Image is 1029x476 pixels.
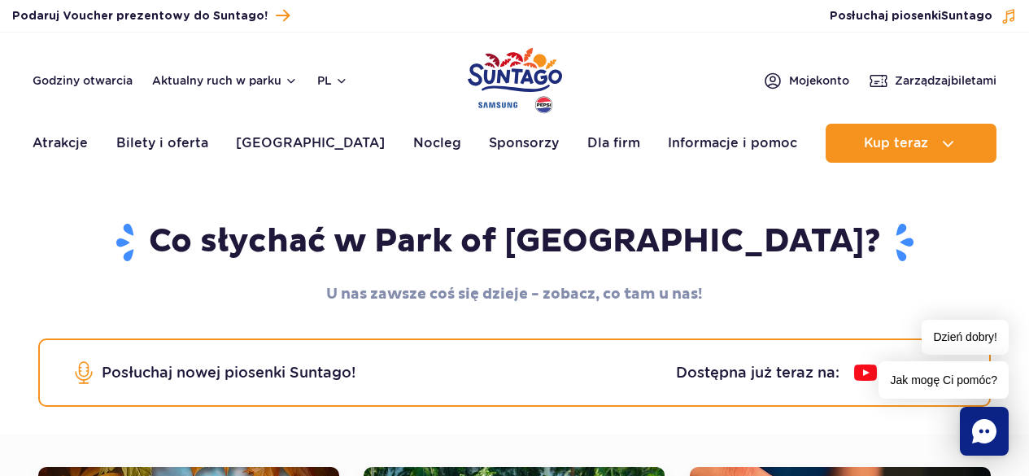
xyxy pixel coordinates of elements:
a: Podaruj Voucher prezentowy do Suntago! [12,5,290,27]
span: Dzień dobry! [922,320,1009,355]
button: Kup teraz [826,124,996,163]
span: Suntago [941,11,992,22]
a: Bilety i oferta [116,124,208,163]
a: Mojekonto [763,71,849,90]
p: Dostępna już teraz na: [676,361,839,384]
button: pl [317,72,348,89]
a: Zarządzajbiletami [869,71,996,90]
a: Nocleg [413,124,461,163]
span: Jak mogę Ci pomóc? [879,361,1009,399]
span: Posłuchaj piosenki [830,8,992,24]
span: Kup teraz [864,136,928,151]
span: Podaruj Voucher prezentowy do Suntago! [12,8,268,24]
div: Chat [960,407,1009,456]
a: Sponsorzy [489,124,559,163]
a: Park of Poland [468,41,562,116]
img: YouTube [852,360,879,386]
p: Posłuchaj nowej piosenki Suntago! [102,361,355,384]
p: U nas zawsze coś się dzieje - zobacz, co tam u nas! [38,283,991,306]
h1: Co słychać w Park of [GEOGRAPHIC_DATA]? [38,221,991,264]
button: Aktualny ruch w parku [152,74,298,87]
a: [GEOGRAPHIC_DATA] [236,124,385,163]
a: Atrakcje [33,124,88,163]
a: Dla firm [587,124,640,163]
a: Godziny otwarcia [33,72,133,89]
a: Informacje i pomoc [668,124,797,163]
span: Moje konto [789,72,849,89]
span: Zarządzaj biletami [895,72,996,89]
button: Posłuchaj piosenkiSuntago [830,8,1017,24]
